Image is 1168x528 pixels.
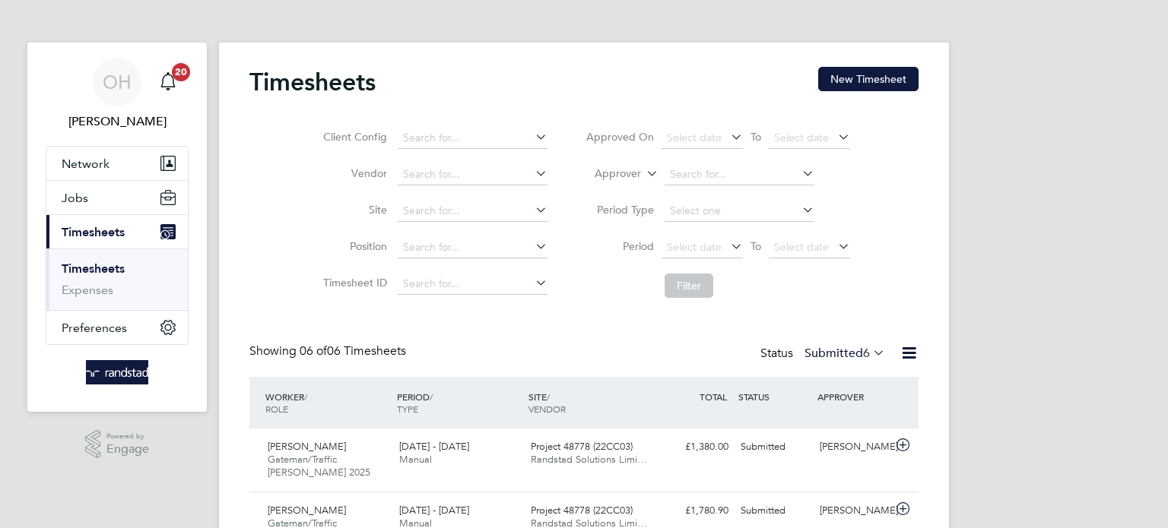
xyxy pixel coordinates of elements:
[814,498,893,523] div: [PERSON_NAME]
[586,239,654,253] label: Period
[805,346,885,361] label: Submitted
[265,403,288,415] span: ROLE
[525,383,656,422] div: SITE
[319,276,387,289] label: Timesheet ID
[398,273,547,295] input: Search for...
[62,225,125,239] span: Timesheets
[746,236,766,256] span: To
[397,403,418,415] span: TYPE
[399,453,432,466] span: Manual
[268,440,346,453] span: [PERSON_NAME]
[268,504,346,517] span: [PERSON_NAME]
[103,72,132,92] span: OH
[62,191,88,205] span: Jobs
[62,321,127,335] span: Preferences
[665,201,814,222] input: Select one
[531,440,633,453] span: Project 48778 (22CC03)
[760,343,888,365] div: Status
[249,343,409,359] div: Showing
[300,343,406,359] span: 06 Timesheets
[531,504,633,517] span: Project 48778 (22CC03)
[153,58,183,106] a: 20
[665,164,814,185] input: Search for...
[319,203,387,217] label: Site
[655,498,735,523] div: £1,780.90
[106,443,149,456] span: Engage
[398,237,547,258] input: Search for...
[46,360,189,384] a: Go to home page
[46,58,189,131] a: OH[PERSON_NAME]
[399,504,469,517] span: [DATE] - [DATE]
[814,435,893,460] div: [PERSON_NAME]
[774,240,829,254] span: Select date
[46,181,188,214] button: Jobs
[319,130,387,144] label: Client Config
[531,453,647,466] span: Randstad Solutions Limi…
[62,283,113,297] a: Expenses
[735,383,814,410] div: STATUS
[573,166,641,182] label: Approver
[304,390,307,403] span: /
[700,390,727,403] span: TOTAL
[46,311,188,344] button: Preferences
[399,440,469,453] span: [DATE] - [DATE]
[393,383,525,422] div: PERIOD
[586,130,654,144] label: Approved On
[46,147,188,180] button: Network
[667,240,722,254] span: Select date
[62,261,125,276] a: Timesheets
[774,131,829,144] span: Select date
[62,157,109,171] span: Network
[746,127,766,147] span: To
[735,435,814,460] div: Submitted
[46,248,188,310] div: Timesheets
[86,360,149,384] img: randstad-logo-retina.png
[300,343,327,359] span: 06 of
[667,131,722,144] span: Select date
[818,67,919,91] button: New Timesheet
[27,43,207,412] nav: Main navigation
[863,346,870,361] span: 6
[46,215,188,248] button: Timesheets
[547,390,550,403] span: /
[319,166,387,180] label: Vendor
[398,164,547,185] input: Search for...
[172,63,190,81] span: 20
[106,430,149,443] span: Powered by
[665,273,713,298] button: Filter
[430,390,433,403] span: /
[655,435,735,460] div: £1,380.00
[249,67,376,97] h2: Timesheets
[262,383,393,422] div: WORKER
[268,453,370,479] span: Gateman/Traffic [PERSON_NAME] 2025
[814,383,893,410] div: APPROVER
[398,128,547,149] input: Search for...
[319,239,387,253] label: Position
[398,201,547,222] input: Search for...
[85,430,150,459] a: Powered byEngage
[528,403,566,415] span: VENDOR
[586,203,654,217] label: Period Type
[46,112,189,131] span: Oliver Hunka
[735,498,814,523] div: Submitted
